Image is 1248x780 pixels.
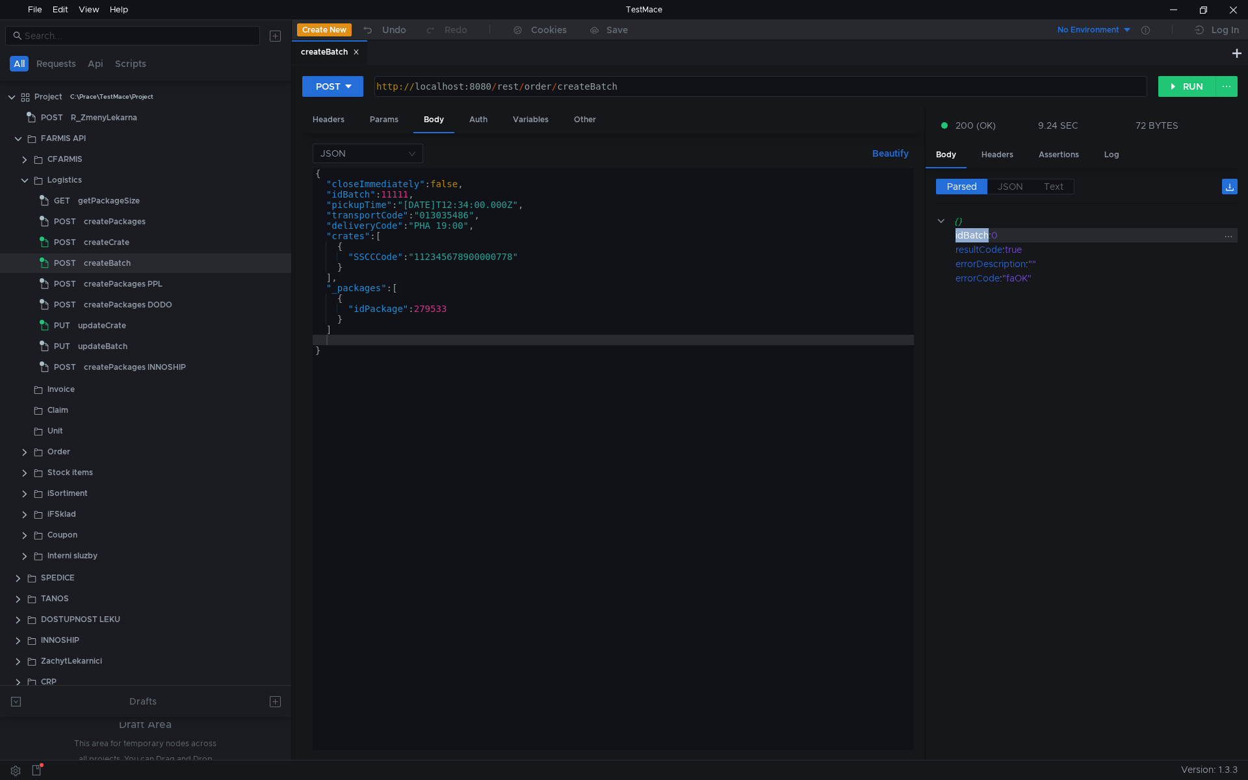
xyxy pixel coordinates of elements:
div: idBatch [955,228,989,242]
div: Interni sluzby [47,546,97,565]
button: Beautify [867,146,914,161]
div: FARMIS API [41,129,86,148]
span: POST [54,212,76,231]
button: Redo [415,20,476,40]
div: createPackages DODO [84,295,172,315]
span: POST [41,108,63,127]
div: INNOSHIP [41,630,79,650]
div: : [955,271,1238,285]
div: 9.24 SEC [1038,120,1078,131]
div: resultCode [955,242,1002,257]
button: Undo [352,20,415,40]
div: Unit [47,421,63,441]
div: Params [359,108,409,132]
input: Search... [25,29,252,43]
span: PUT [54,316,70,335]
div: Other [564,108,606,132]
div: Drafts [129,694,157,709]
span: GET [54,191,70,211]
div: 0 [991,228,1222,242]
div: iFSklad [47,504,76,524]
div: ZachytLekarnici [41,651,102,671]
div: POST [316,79,341,94]
div: Undo [382,22,406,38]
div: Headers [971,143,1024,167]
div: true [1005,242,1223,257]
div: : [955,228,1238,242]
button: Requests [32,56,80,71]
div: Body [413,108,454,133]
div: errorDescription [955,257,1026,271]
div: Logistics [47,170,82,190]
button: Create New [297,23,352,36]
div: No Environment [1058,24,1119,36]
button: Scripts [111,56,150,71]
div: {} [954,214,1219,228]
div: Auth [459,108,498,132]
span: POST [54,233,76,252]
div: Headers [302,108,355,132]
span: POST [54,295,76,315]
div: TANOS [41,589,69,608]
button: All [10,56,29,71]
span: POST [54,274,76,294]
div: Save [606,25,628,34]
div: Log [1094,143,1130,167]
button: No Environment [1042,19,1132,40]
button: RUN [1158,76,1216,97]
div: Claim [47,400,68,420]
div: Order [47,442,70,461]
div: createCrate [84,233,129,252]
div: 72 BYTES [1136,120,1178,131]
div: Invoice [47,380,75,399]
div: iSortiment [47,484,88,503]
div: errorCode [955,271,1000,285]
div: updateCrate [78,316,126,335]
span: Text [1044,181,1063,192]
div: Assertions [1028,143,1089,167]
span: JSON [998,181,1023,192]
div: C:\Prace\TestMace\Project [70,87,153,107]
div: "" [1028,257,1224,271]
span: Version: 1.3.3 [1181,760,1238,779]
span: POST [54,357,76,377]
div: createBatch [84,253,131,273]
div: createPackages INNOSHIP [84,357,186,377]
div: Cookies [531,22,567,38]
button: POST [302,76,363,97]
span: POST [54,253,76,273]
div: Variables [502,108,559,132]
span: Parsed [947,181,977,192]
div: createPackages [84,212,146,231]
div: Stock items [47,463,93,482]
div: DOSTUPNOST LEKU [41,610,120,629]
div: createPackages PPL [84,274,162,294]
div: CRP [41,672,57,692]
div: "faOK" [1002,271,1223,285]
div: updateBatch [78,337,127,356]
div: getPackageSize [78,191,140,211]
span: 200 (OK) [955,118,996,133]
div: Coupon [47,525,77,545]
button: Api [84,56,107,71]
div: SPEDICE [41,568,75,588]
div: Redo [445,22,467,38]
span: PUT [54,337,70,356]
div: : [955,257,1238,271]
div: : [955,242,1238,257]
div: Log In [1212,22,1239,38]
div: Body [926,143,967,168]
div: createBatch [301,45,359,59]
div: Project [34,87,62,107]
div: R_ZmenyLekarna [71,108,137,127]
div: CFARMIS [47,149,83,169]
